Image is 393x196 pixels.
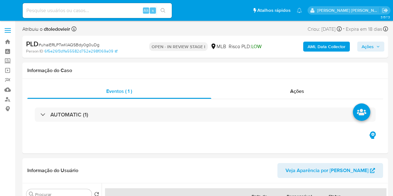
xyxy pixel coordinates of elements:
[44,48,117,54] a: 6f5e26f3d1fa55582d752e298f069a09
[50,111,88,118] h3: AUTOMATIC (1)
[26,39,39,49] b: PLD
[152,7,154,13] span: s
[308,25,342,33] div: Criou: [DATE]
[157,6,169,15] button: search-icon
[43,25,70,33] b: dtoledovieir
[144,7,149,13] span: Alt
[35,107,376,122] div: AUTOMATIC (1)
[27,67,383,74] h1: Informação do Caso
[27,167,78,174] h1: Informação do Usuário
[277,163,383,178] button: Veja Aparência por [PERSON_NAME]
[251,43,262,50] span: LOW
[39,42,99,48] span: # uhaiERLPTwKIAQSBdy0g0uDg
[257,7,290,14] span: Atalhos rápidos
[303,42,350,52] button: AML Data Collector
[286,163,368,178] span: Veja Aparência por [PERSON_NAME]
[382,7,388,14] a: Sair
[362,42,374,52] span: Ações
[308,42,345,52] b: AML Data Collector
[357,42,384,52] button: Ações
[26,48,43,54] b: Person ID
[297,8,302,13] a: Notificações
[106,88,132,95] span: Eventos ( 1 )
[149,42,208,51] p: OPEN - IN REVIEW STAGE I
[290,88,304,95] span: Ações
[210,43,226,50] div: MLB
[23,7,172,15] input: Pesquise usuários ou casos...
[317,7,380,13] p: danilo.toledo@mercadolivre.com
[346,26,382,33] span: Expira em 18 dias
[343,25,345,33] span: -
[229,43,262,50] span: Risco PLD:
[22,26,70,33] span: Atribuiu o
